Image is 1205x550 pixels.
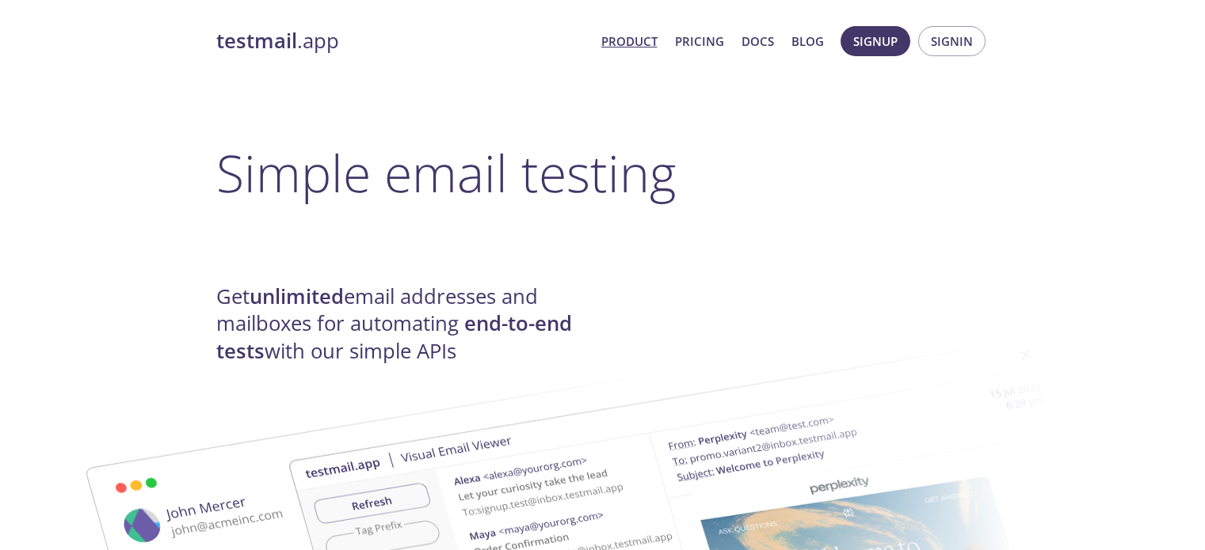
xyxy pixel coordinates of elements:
[250,283,344,310] strong: unlimited
[216,283,603,365] h4: Get email addresses and mailboxes for automating with our simple APIs
[742,31,774,51] a: Docs
[216,27,297,55] strong: testmail
[791,31,824,51] a: Blog
[841,26,910,56] button: Signup
[601,31,658,51] a: Product
[216,309,572,364] strong: end-to-end tests
[675,31,724,51] a: Pricing
[918,26,986,56] button: Signin
[216,28,589,55] a: testmail.app
[216,142,990,203] h1: Simple email testing
[853,31,898,51] span: Signup
[931,31,973,51] span: Signin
